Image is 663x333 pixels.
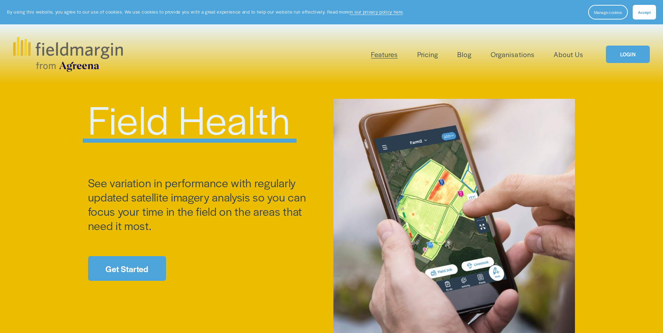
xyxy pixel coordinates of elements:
span: See variation in performance with regularly updated satellite imagery analysis so you can focus y... [88,175,309,233]
a: LOGIN [606,46,650,63]
a: Organisations [491,49,534,60]
span: Accept [638,9,651,15]
a: Blog [457,49,472,60]
img: fieldmargin.com [13,37,123,72]
button: Manage cookies [588,5,628,19]
a: About Us [554,49,583,60]
span: Manage cookies [594,9,622,15]
a: Pricing [417,49,438,60]
a: in our privacy policy here [349,9,403,15]
a: folder dropdown [371,49,398,60]
span: Features [371,49,398,60]
a: Get Started [88,256,166,281]
p: By using this website, you agree to our use of cookies. We use cookies to provide you with a grea... [7,9,404,15]
button: Accept [633,5,656,19]
span: Field Health [88,91,291,146]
